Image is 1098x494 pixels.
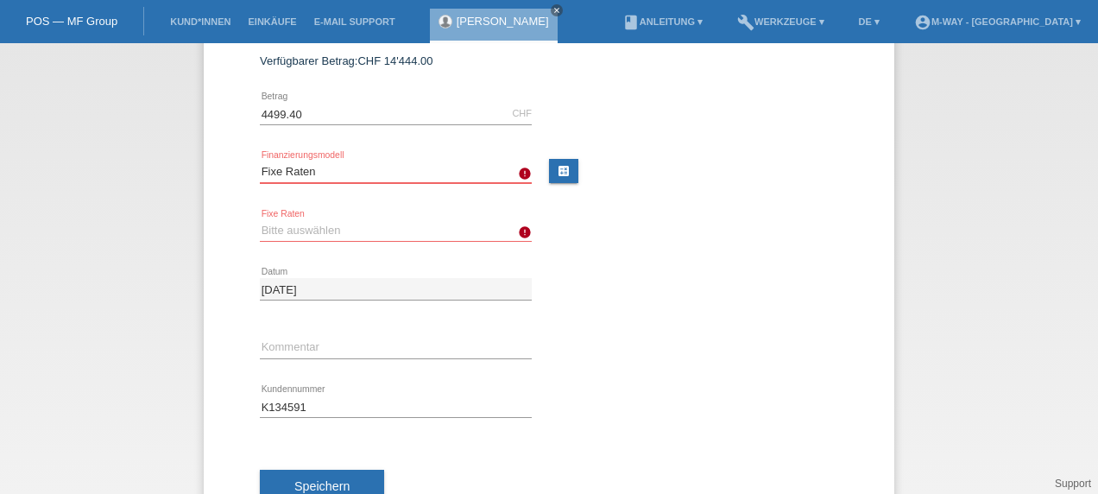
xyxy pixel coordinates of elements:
[512,108,532,118] div: CHF
[914,14,931,31] i: account_circle
[906,16,1089,27] a: account_circlem-way - [GEOGRAPHIC_DATA] ▾
[518,167,532,180] i: error
[737,14,754,31] i: build
[614,16,711,27] a: bookAnleitung ▾
[729,16,833,27] a: buildWerkzeuge ▾
[551,4,563,16] a: close
[260,54,838,67] div: Verfügbarer Betrag:
[518,225,532,239] i: error
[557,164,571,178] i: calculate
[622,14,640,31] i: book
[306,16,404,27] a: E-Mail Support
[1055,478,1091,490] a: Support
[239,16,305,27] a: Einkäufe
[457,15,549,28] a: [PERSON_NAME]
[161,16,239,27] a: Kund*innen
[850,16,888,27] a: DE ▾
[549,159,578,183] a: calculate
[552,6,561,15] i: close
[294,479,350,493] span: Speichern
[357,54,432,67] span: CHF 14'444.00
[26,15,117,28] a: POS — MF Group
